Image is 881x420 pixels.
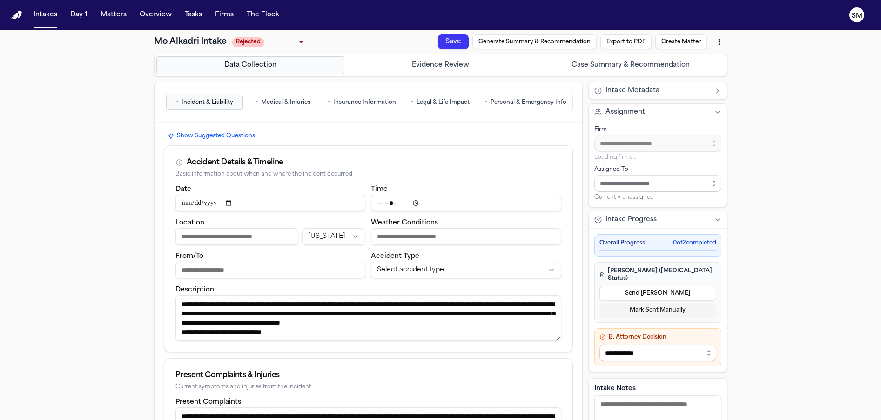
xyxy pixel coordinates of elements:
button: Export to PDF [599,51,651,71]
button: Intakes [30,7,61,23]
span: Currently unassigned [594,194,654,201]
button: Incident state [302,228,365,245]
label: Date [175,186,191,193]
h4: B. Attorney Decision [599,333,716,341]
button: Go to Insurance Information [323,95,400,110]
span: Assignment [605,108,645,117]
input: Weather conditions [371,228,561,245]
span: Personal & Emergency Info [491,99,566,106]
button: The Flock [243,7,283,23]
button: Go to Data Collection step [156,56,345,74]
span: • [328,98,330,107]
span: Incident & Liability [182,99,233,106]
button: Go to Personal & Emergency Info [481,95,571,110]
button: Create Matter [653,57,706,77]
div: Basic information about when and where the incident occurred [175,171,561,178]
button: Save [437,34,469,52]
button: More actions [708,62,726,81]
button: Show Suggested Questions [164,130,259,142]
label: Weather Conditions [371,219,438,226]
span: • [485,98,488,107]
span: Insurance Information [333,99,396,106]
span: Intake Progress [605,215,657,224]
img: Finch Logo [11,11,22,20]
span: • [176,98,179,107]
label: From/To [175,253,203,260]
span: Legal & Life Impact [417,99,470,106]
button: Generate Summary & Recommendation [471,38,596,66]
h4: [PERSON_NAME] ([MEDICAL_DATA] Status) [599,267,716,282]
button: Intake Progress [589,211,727,228]
span: • [411,98,414,107]
button: Intake Metadata [589,82,727,99]
input: From/To destination [175,262,366,278]
button: Day 1 [67,7,91,23]
button: Go to Case Summary & Recommendation step [537,56,725,74]
div: Current symptoms and injuries from the incident [175,384,561,391]
span: Overall Progress [599,239,645,247]
input: Incident location [175,228,298,245]
button: Go to Evidence Review step [346,56,535,74]
button: Assignment [589,104,727,121]
input: Incident time [371,195,561,211]
button: Go to Medical & Injuries [245,95,322,110]
button: Send [PERSON_NAME] [599,286,716,301]
input: Incident date [175,195,366,211]
button: Matters [97,7,130,23]
div: Accident Details & Timeline [187,157,283,168]
button: Go to Incident & Liability [166,95,243,110]
label: Present Complaints [175,399,241,406]
label: Accident Type [371,253,419,260]
span: Intake Metadata [605,86,659,95]
span: • [256,98,258,107]
button: Go to Legal & Life Impact [402,95,479,110]
span: 0 of 2 completed [673,239,716,247]
label: Location [175,219,204,226]
a: Home [11,11,22,20]
span: Medical & Injuries [261,99,310,106]
button: Firms [211,7,237,23]
label: Time [371,186,388,193]
textarea: Incident description [175,295,561,341]
label: Intake Notes [594,384,721,393]
div: Assigned To [594,166,721,173]
label: Description [175,286,214,293]
button: Overview [136,7,175,23]
p: Loading firms... [594,154,721,161]
div: Present Complaints & Injuries [175,370,561,381]
button: Mark Sent Manually [599,303,716,318]
div: Firm [594,126,721,133]
button: Tasks [181,7,206,23]
input: Select firm [594,135,721,152]
nav: Intake steps [156,56,725,74]
input: Assign to staff member [594,175,721,192]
